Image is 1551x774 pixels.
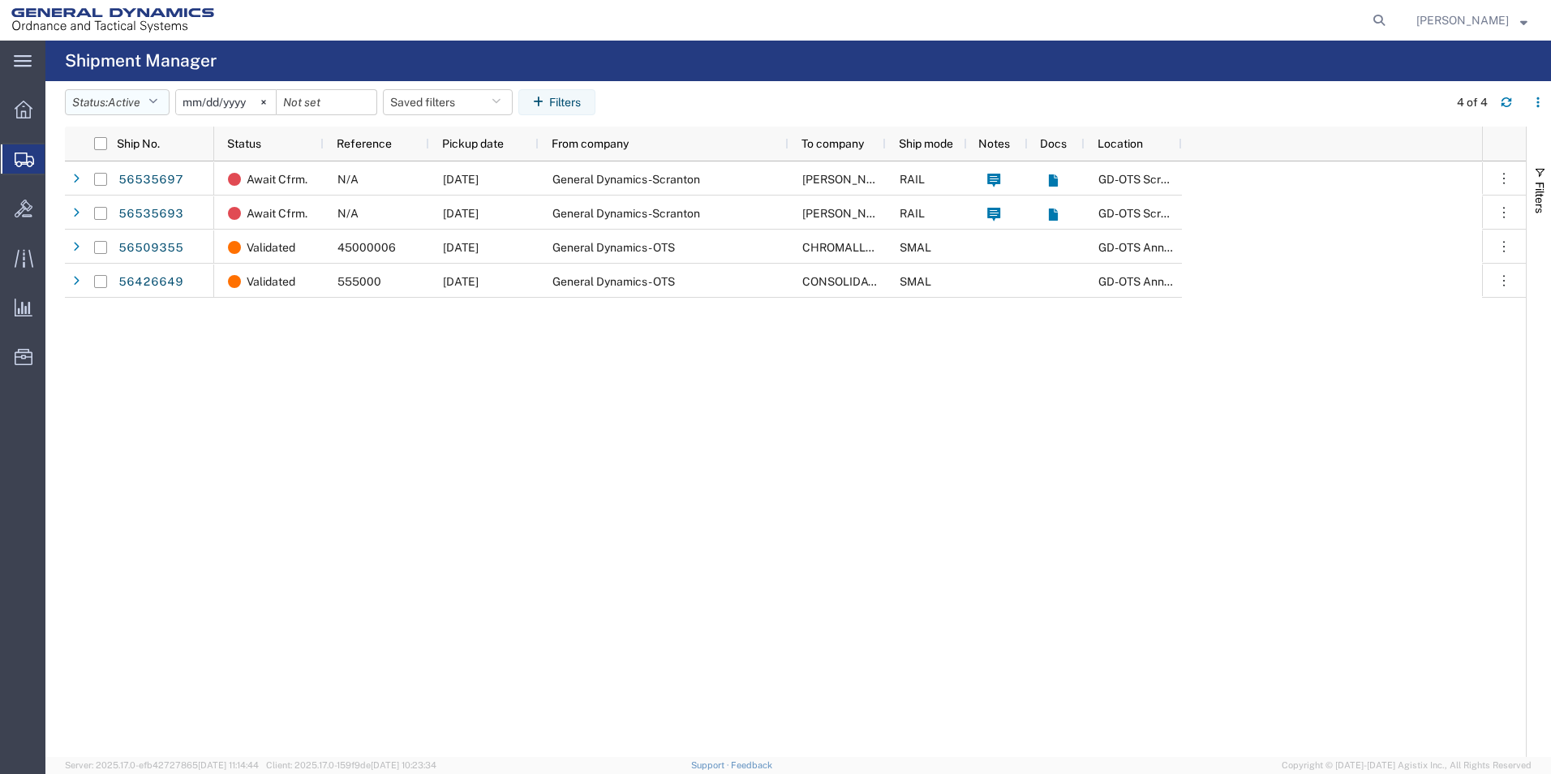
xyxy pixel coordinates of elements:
[552,137,629,150] span: From company
[65,89,170,115] button: Status:Active
[443,241,479,254] span: 08/15/2025
[443,173,479,186] span: 08/19/2025
[227,137,261,150] span: Status
[899,137,953,150] span: Ship mode
[383,89,513,115] button: Saved filters
[117,137,160,150] span: Ship No.
[1457,94,1488,111] div: 4 of 4
[552,173,700,186] span: General Dynamics-Scranton
[1040,137,1067,150] span: Docs
[65,41,217,81] h4: Shipment Manager
[1416,11,1509,29] span: Britney Atkins
[1098,275,1256,288] span: GD-OTS Anniston (Commerce)
[691,760,732,770] a: Support
[198,760,259,770] span: [DATE] 11:14:44
[801,137,864,150] span: To company
[337,275,381,288] span: 555000
[900,275,931,288] span: SMAL
[900,173,925,186] span: RAIL
[900,241,931,254] span: SMAL
[443,207,479,220] span: 08/19/2025
[1282,759,1532,772] span: Copyright © [DATE]-[DATE] Agistix Inc., All Rights Reserved
[731,760,772,770] a: Feedback
[118,269,184,295] a: 56426649
[247,264,295,299] span: Validated
[337,207,359,220] span: N/A
[337,241,396,254] span: 45000006
[802,173,1072,186] span: SU WOLFE IOWA ARMY AMMO PLANT
[118,201,184,227] a: 56535693
[65,760,259,770] span: Server: 2025.17.0-efb42727865
[552,207,700,220] span: General Dynamics-Scranton
[247,230,295,264] span: Validated
[266,760,436,770] span: Client: 2025.17.0-159f9de
[442,137,504,150] span: Pickup date
[978,137,1010,150] span: Notes
[176,90,276,114] input: Not set
[118,235,184,261] a: 56509355
[518,89,595,115] button: Filters
[11,8,214,32] img: logo
[337,137,392,150] span: Reference
[247,196,307,230] span: Await Cfrm.
[443,275,479,288] span: 08/07/2025
[900,207,925,220] span: RAIL
[1098,173,1191,186] span: GD-OTS Scranton
[552,241,675,254] span: General Dynamics - OTS
[802,241,999,254] span: CHROMALLOY SAN DIEGO
[1098,137,1143,150] span: Location
[1416,11,1528,30] button: [PERSON_NAME]
[1533,182,1546,213] span: Filters
[802,207,1072,220] span: SU WOLFE IOWA ARMY AMMO PLANT
[552,275,675,288] span: General Dynamics - OTS
[108,96,140,109] span: Active
[247,162,307,196] span: Await Cfrm.
[337,173,359,186] span: N/A
[277,90,376,114] input: Not set
[371,760,436,770] span: [DATE] 10:23:34
[118,167,184,193] a: 56535697
[802,275,1016,288] span: CONSOLIDATED PRECISION PRODUCTS
[1098,241,1256,254] span: GD-OTS Anniston (Commerce)
[1098,207,1191,220] span: GD-OTS Scranton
